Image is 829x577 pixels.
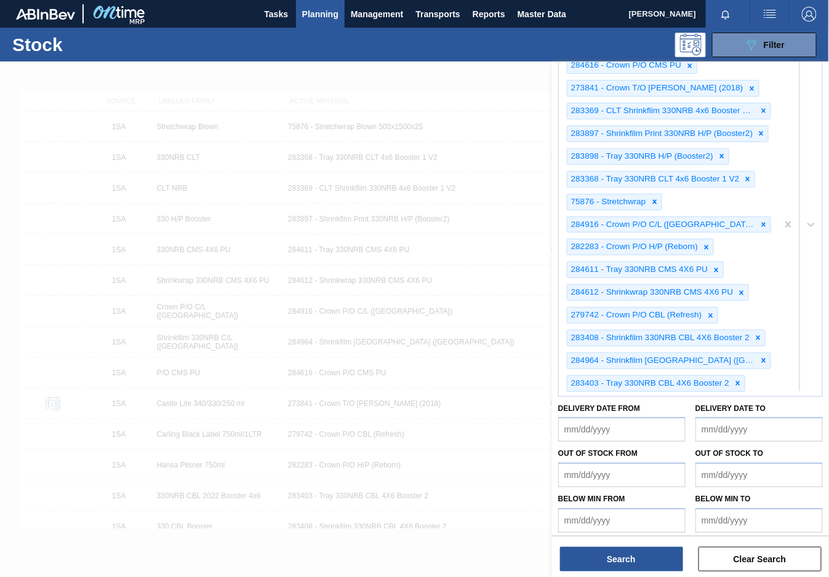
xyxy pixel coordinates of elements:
[558,417,686,442] input: mm/dd/yyyy
[558,495,625,503] label: Below Min from
[695,495,751,503] label: Below Min to
[558,508,686,533] input: mm/dd/yyyy
[567,262,710,277] div: 284611 - Tray 330NRB CMS 4X6 PU
[567,217,757,233] div: 284916 - Crown P/O C/L ([GEOGRAPHIC_DATA])
[764,40,785,50] span: Filter
[567,285,735,300] div: 284612 - Shrinkwrap 330NRB CMS 4X6 PU
[12,38,185,52] h1: Stock
[567,376,731,391] div: 283403 - Tray 330NRB CBL 4X6 Booster 2
[763,7,777,22] img: userActions
[802,7,817,22] img: Logout
[675,33,706,57] div: Programming: no user selected
[567,103,757,119] div: 283369 - CLT Shrinkflim 330NRB 4x6 Booster 1 V2
[263,7,290,22] span: Tasks
[695,508,823,533] input: mm/dd/yyyy
[567,194,648,210] div: 75876 - Stretchwrap
[16,9,75,20] img: TNhmsLtSVTkK8tSr43FrP2fwEKptu5GPRR3wAAAABJRU5ErkJggg==
[567,81,745,96] div: 273841 - Crown T/O [PERSON_NAME] (2018)
[518,7,566,22] span: Master Data
[695,404,766,413] label: Delivery Date to
[695,449,763,458] label: Out of Stock to
[567,353,757,368] div: 284964 - Shrinkfilm [GEOGRAPHIC_DATA] ([GEOGRAPHIC_DATA])
[695,463,823,487] input: mm/dd/yyyy
[558,404,640,413] label: Delivery Date from
[558,463,686,487] input: mm/dd/yyyy
[416,7,460,22] span: Transports
[567,308,704,323] div: 279742 - Crown P/O CBL (Refresh)
[567,126,755,141] div: 283897 - Shrinkfilm Print 330NRB H/P (Booster2)
[706,6,745,23] button: Notifications
[351,7,404,22] span: Management
[567,330,751,346] div: 283408 - Shrinkfilm 330NRB CBL 4X6 Booster 2
[567,172,741,187] div: 283368 - Tray 330NRB CLT 4x6 Booster 1 V2
[473,7,505,22] span: Reports
[695,417,823,442] input: mm/dd/yyyy
[567,58,683,73] div: 284616 - Crown P/O CMS PU
[558,449,638,458] label: Out of Stock from
[302,7,338,22] span: Planning
[712,33,817,57] button: Filter
[567,149,715,164] div: 283898 - Tray 330NRB H/P (Booster2)
[567,239,700,255] div: 282283 - Crown P/O H/P (Reborn)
